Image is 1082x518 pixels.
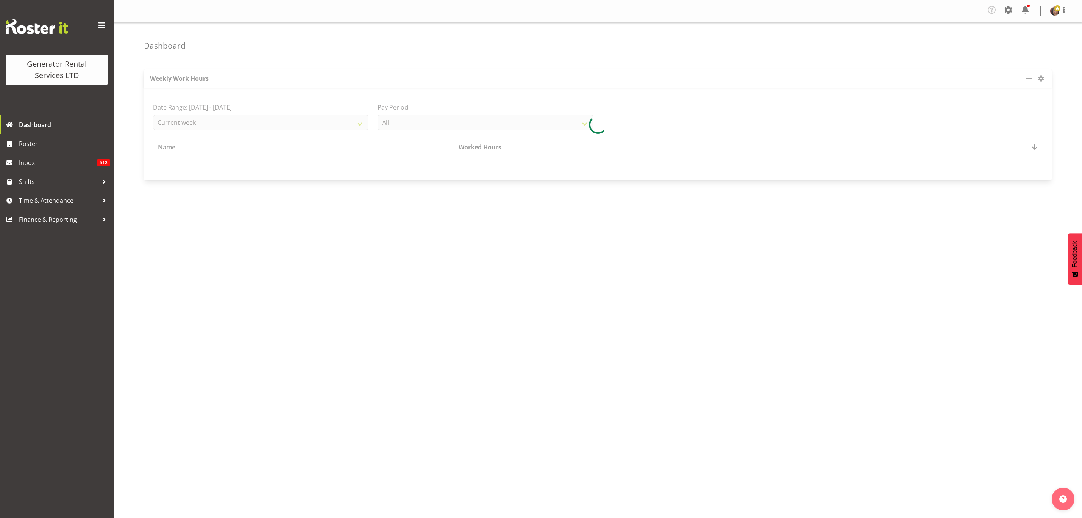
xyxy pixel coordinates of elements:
[6,19,68,34] img: Rosterit website logo
[19,138,110,149] span: Roster
[97,159,110,166] span: 512
[19,157,97,168] span: Inbox
[13,58,100,81] div: Generator Rental Services LTD
[19,214,98,225] span: Finance & Reporting
[1071,241,1078,267] span: Feedback
[1068,233,1082,285] button: Feedback - Show survey
[19,119,110,130] span: Dashboard
[1059,495,1067,503] img: help-xxl-2.png
[19,195,98,206] span: Time & Attendance
[144,41,186,50] h4: Dashboard
[1050,6,1059,16] img: katherine-lothianc04ae7ec56208e078627d80ad3866cf0.png
[19,176,98,187] span: Shifts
